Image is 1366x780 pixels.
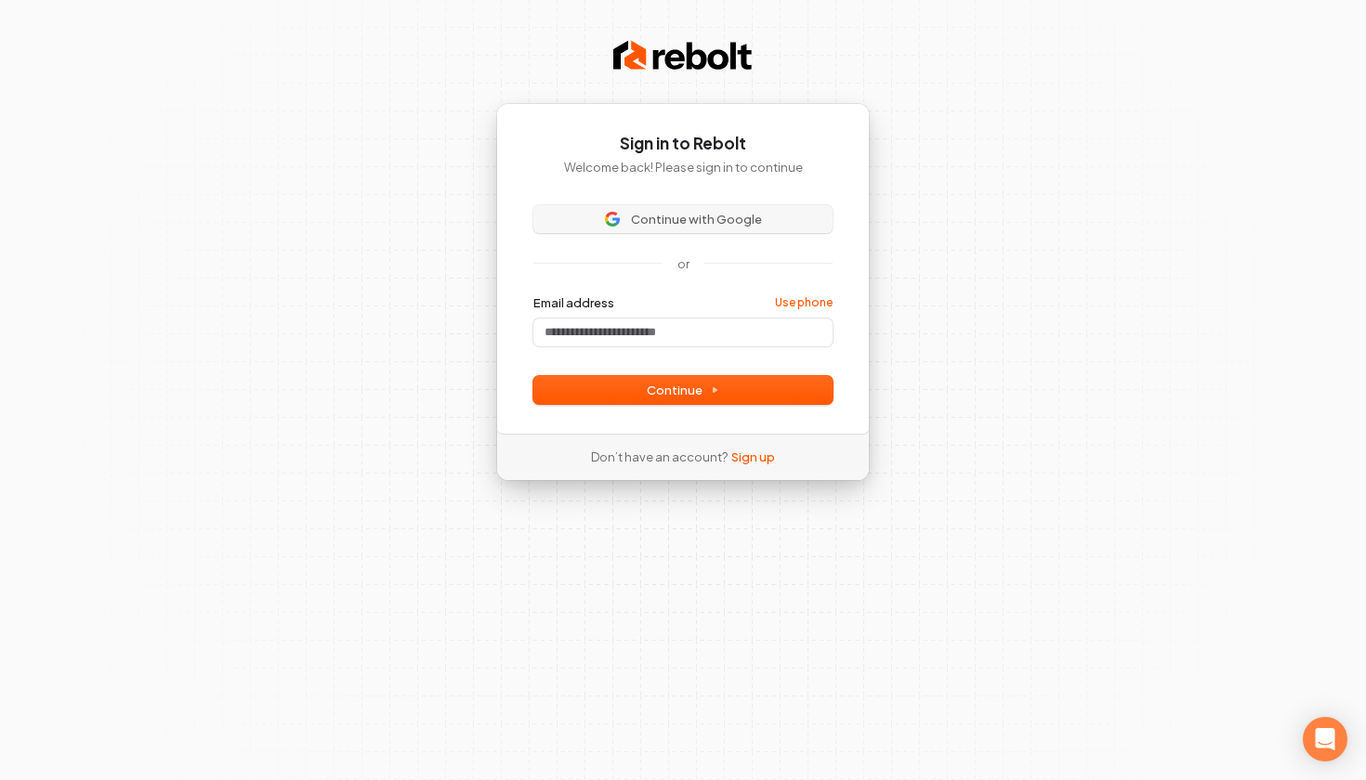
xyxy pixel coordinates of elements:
[1303,717,1347,761] div: Open Intercom Messenger
[731,448,775,465] a: Sign up
[533,294,614,311] label: Email address
[775,295,833,310] a: Use phone
[677,255,690,272] p: or
[613,37,753,74] img: Rebolt Logo
[647,382,719,398] span: Continue
[533,159,833,175] p: Welcome back! Please sign in to continue
[605,212,620,227] img: Sign in with Google
[533,205,833,233] button: Sign in with GoogleContinue with Google
[533,133,833,155] h1: Sign in to Rebolt
[533,376,833,404] button: Continue
[591,448,728,465] span: Don’t have an account?
[631,211,762,227] span: Continue with Google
